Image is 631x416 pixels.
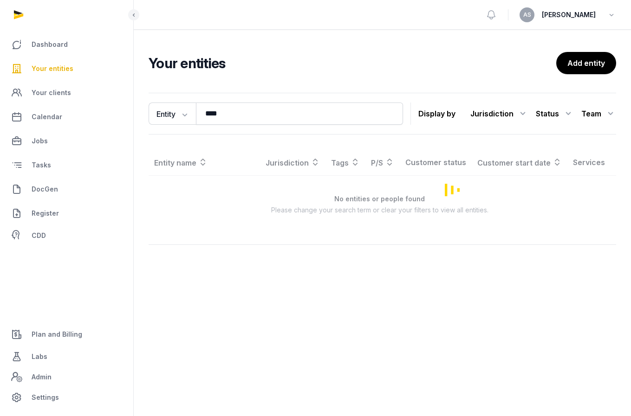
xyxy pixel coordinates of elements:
[32,160,51,171] span: Tasks
[536,106,574,121] div: Status
[556,52,616,74] a: Add entity
[32,392,59,403] span: Settings
[7,323,126,346] a: Plan and Billing
[149,102,196,125] button: Entity
[7,58,126,80] a: Your entities
[32,135,48,147] span: Jobs
[7,202,126,224] a: Register
[32,39,68,50] span: Dashboard
[32,111,62,122] span: Calendar
[520,7,534,22] button: AS
[32,63,73,74] span: Your entities
[7,130,126,152] a: Jobs
[32,208,59,219] span: Register
[7,154,126,176] a: Tasks
[32,87,71,98] span: Your clients
[149,55,556,71] h2: Your entities
[418,106,455,121] p: Display by
[7,178,126,200] a: DocGen
[7,106,126,128] a: Calendar
[32,371,52,383] span: Admin
[523,12,531,18] span: AS
[32,329,82,340] span: Plan and Billing
[7,368,126,386] a: Admin
[581,106,616,121] div: Team
[7,226,126,245] a: CDD
[7,346,126,368] a: Labs
[470,106,528,121] div: Jurisdiction
[7,33,126,56] a: Dashboard
[32,230,46,241] span: CDD
[32,184,58,195] span: DocGen
[542,9,596,20] span: [PERSON_NAME]
[7,82,126,104] a: Your clients
[32,351,47,362] span: Labs
[7,386,126,409] a: Settings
